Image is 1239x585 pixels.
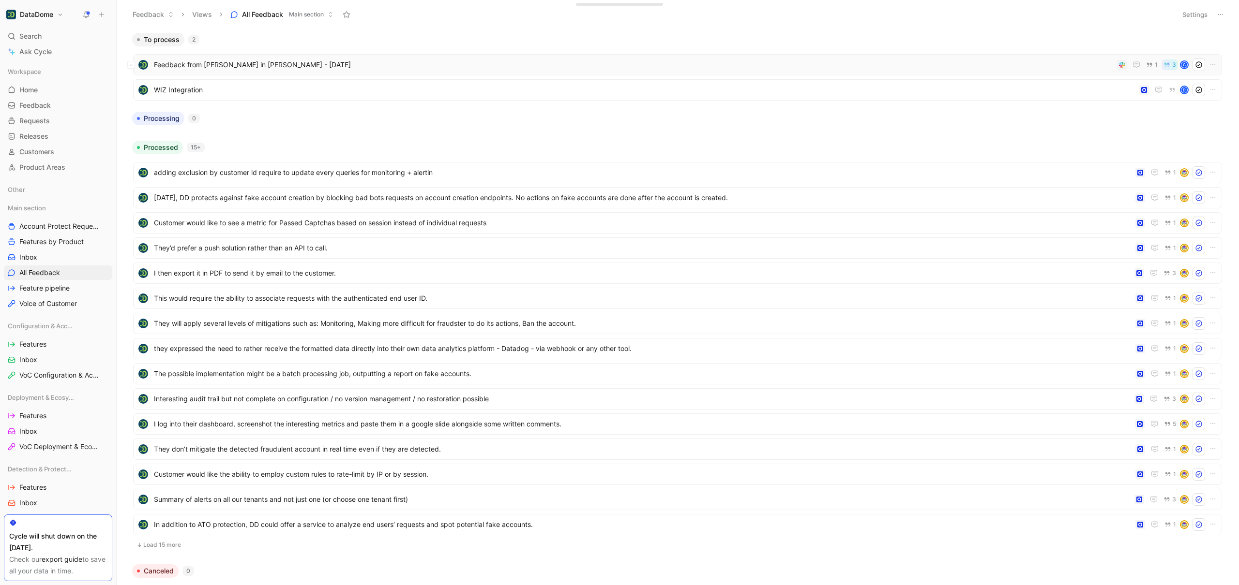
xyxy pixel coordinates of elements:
[1181,245,1188,251] img: avatar
[1181,395,1188,402] img: avatar
[154,84,1135,96] span: WIZ Integration
[1173,170,1176,175] span: 1
[182,566,194,576] div: 0
[4,182,112,200] div: Other
[133,313,1222,334] a: logoThey will apply several levels of mitigations such as: Monitoring, Making more difficult for ...
[19,252,37,262] span: Inbox
[1173,471,1176,477] span: 1
[4,352,112,367] a: Inbox
[1162,394,1178,404] button: 3
[138,419,148,429] img: logo
[133,162,1222,183] a: logoadding exclusion by customer id require to update every queries for monitoring + alertin1avatar
[144,143,178,152] span: Processed
[4,390,112,454] div: Deployment & EcosystemFeaturesInboxVoC Deployment & Ecosystem
[42,555,82,563] a: export guide
[19,299,77,308] span: Voice of Customer
[138,218,148,228] img: logo
[1163,469,1178,480] button: 1
[138,344,148,353] img: logo
[19,101,51,110] span: Feedback
[154,468,1132,480] span: Customer would like the ability to employ custom rules to rate-limit by IP or by session.
[4,424,112,439] a: Inbox
[4,390,112,405] div: Deployment & Ecosystem
[138,319,148,328] img: logo
[154,167,1132,178] span: adding exclusion by customer id require to update every queries for monitoring + alertin
[154,292,1132,304] span: This would require the ability to associate requests with the authenticated end user ID.
[1181,169,1188,176] img: avatar
[133,464,1222,485] a: logoCustomer would like the ability to employ custom rules to rate-limit by IP or by session.1avatar
[133,54,1222,75] a: logoFeedback from [PERSON_NAME] in [PERSON_NAME] - [DATE]13G
[19,339,46,349] span: Features
[4,145,112,159] a: Customers
[1181,471,1188,478] img: avatar
[1173,371,1176,377] span: 1
[154,192,1132,204] span: [DATE], DD protects against fake account creation by blocking bad bots requests on account creati...
[138,469,148,479] img: logo
[8,203,46,213] span: Main section
[138,193,148,203] img: logo
[1181,446,1188,453] img: avatar
[1162,59,1178,70] button: 3
[19,30,42,42] span: Search
[4,201,112,311] div: Main sectionAccount Protect RequestsFeatures by ProductInboxAll FeedbackFeature pipelineVoice of ...
[132,141,183,154] button: Processed
[1181,295,1188,302] img: avatar
[154,368,1132,380] span: The possible implementation might be a batch processing job, outputting a report on fake accounts.
[1163,243,1178,253] button: 1
[19,85,38,95] span: Home
[242,10,283,19] span: All Feedback
[154,393,1131,405] span: Interesting audit trail but not complete on configuration / no version management / no restoratio...
[19,46,52,58] span: Ask Cycle
[188,114,200,123] div: 0
[4,182,112,197] div: Other
[19,116,50,126] span: Requests
[1155,62,1158,68] span: 1
[4,439,112,454] a: VoC Deployment & Ecosystem
[1173,295,1176,301] span: 1
[1163,218,1178,228] button: 1
[1178,8,1212,21] button: Settings
[133,237,1222,259] a: logoThey’d prefer a push solution rather than an API to call.1avatar
[8,464,73,474] span: Detection & Protection
[133,363,1222,384] a: logoThe possible implementation might be a batch processing job, outputting a report on fake acco...
[133,79,1222,101] a: logoWIZ Integrationd
[20,10,53,19] h1: DataDome
[1172,62,1176,68] span: 3
[4,496,112,510] a: Inbox
[132,112,184,125] button: Processing
[144,35,180,44] span: To process
[4,44,112,59] a: Ask Cycle
[4,160,112,175] a: Product Areas
[4,368,112,382] a: VoC Configuration & Access
[8,67,41,76] span: Workspace
[128,141,1227,556] div: Processed15+Load 15 more
[9,554,107,577] div: Check our to save all your data in time.
[1181,320,1188,327] img: avatar
[138,168,148,177] img: logo
[19,442,100,452] span: VoC Deployment & Ecosystem
[1163,318,1178,329] button: 1
[1173,245,1176,251] span: 1
[154,59,1113,71] span: Feedback from [PERSON_NAME] in [PERSON_NAME] - [DATE]
[4,319,112,333] div: Configuration & Access
[154,494,1131,505] span: Summary of alerts on all our tenants and not just one (or choose one tenant first)
[4,98,112,113] a: Feedback
[19,221,99,231] span: Account Protect Requests
[4,83,112,97] a: Home
[19,498,37,508] span: Inbox
[4,29,112,44] div: Search
[1163,444,1178,454] button: 1
[4,480,112,495] a: Features
[8,393,74,402] span: Deployment & Ecosystem
[1181,219,1188,226] img: avatar
[1162,419,1178,429] button: 5
[19,162,65,172] span: Product Areas
[144,566,174,576] span: Canceled
[138,293,148,303] img: logo
[154,519,1132,530] span: In addition to ATO protection, DD could offer a service to analyze end users’ requests and spot p...
[19,411,46,421] span: Features
[1181,345,1188,352] img: avatar
[1181,270,1188,277] img: avatar
[144,114,180,123] span: Processing
[19,355,37,365] span: Inbox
